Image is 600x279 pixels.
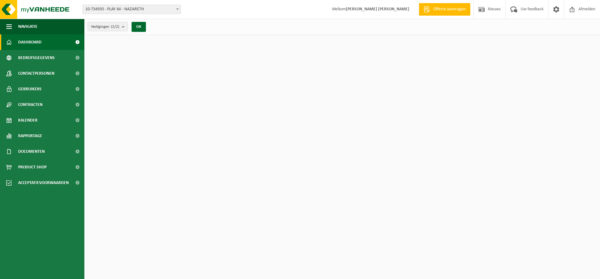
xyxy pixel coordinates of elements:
[3,265,104,279] iframe: chat widget
[82,5,181,14] span: 10-734935 - PLAY AV - NAZARETH
[18,97,42,112] span: Contracten
[18,159,47,175] span: Product Shop
[346,7,409,12] strong: [PERSON_NAME] [PERSON_NAME]
[18,34,42,50] span: Dashboard
[18,50,55,66] span: Bedrijfsgegevens
[18,66,54,81] span: Contactpersonen
[18,112,37,128] span: Kalender
[111,25,119,29] count: (2/2)
[419,3,470,16] a: Offerte aanvragen
[87,22,128,31] button: Vestigingen(2/2)
[18,175,69,191] span: Acceptatievoorwaarden
[91,22,119,32] span: Vestigingen
[18,19,37,34] span: Navigatie
[132,22,146,32] button: OK
[18,128,42,144] span: Rapportage
[18,144,45,159] span: Documenten
[83,5,181,14] span: 10-734935 - PLAY AV - NAZARETH
[18,81,42,97] span: Gebruikers
[432,6,467,12] span: Offerte aanvragen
